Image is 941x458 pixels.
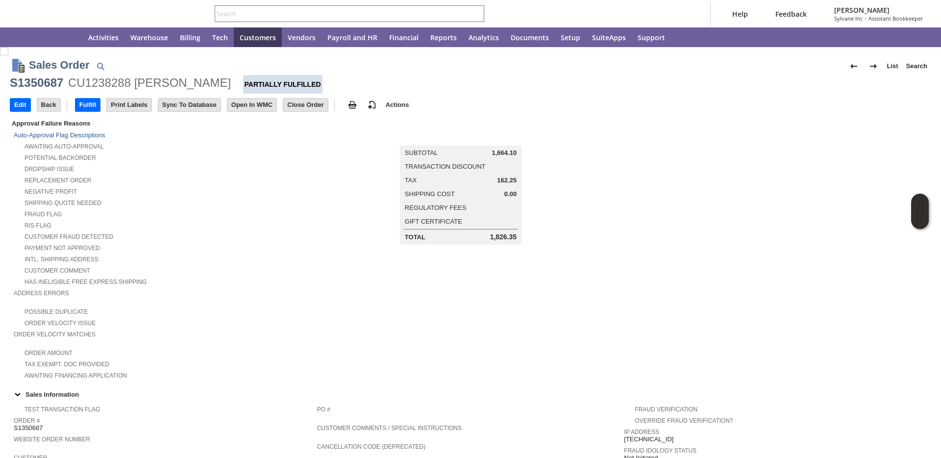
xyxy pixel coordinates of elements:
[635,417,733,424] a: Override Fraud Verification?
[470,8,482,20] svg: Search
[18,31,29,43] svg: Recent Records
[327,33,377,42] span: Payroll and HR
[317,425,462,432] a: Customer Comments / Special Instructions
[511,33,549,42] span: Documents
[497,177,517,184] span: 162.25
[775,9,807,19] span: Feedback
[25,211,62,218] a: Fraud Flag
[124,27,174,47] a: Warehouse
[902,58,931,74] a: Search
[288,33,316,42] span: Vendors
[868,15,923,22] span: Assistant Bookkeeper
[492,149,517,157] span: 1,664.10
[12,27,35,47] a: Recent Records
[88,33,119,42] span: Activities
[25,154,96,161] a: Potential Backorder
[561,33,580,42] span: Setup
[14,131,105,139] a: Auto-Approval Flag Descriptions
[180,33,200,42] span: Billing
[732,9,748,19] span: Help
[65,31,76,43] svg: Home
[14,424,43,432] span: S1350687
[322,27,383,47] a: Payroll and HR
[35,27,59,47] div: Shortcuts
[29,57,90,73] h1: Sales Order
[68,75,231,91] div: CU1238288 [PERSON_NAME]
[624,429,659,435] a: IP Address
[206,27,234,47] a: Tech
[865,15,867,22] span: -
[10,99,30,111] input: Edit
[490,233,517,241] span: 1,826.35
[848,60,860,72] img: Previous
[95,60,106,72] img: Quick Find
[400,130,521,146] caption: Summary
[25,320,96,327] a: Order Velocity Issue
[25,361,109,368] a: Tax Exempt. Doc Provided
[317,443,426,450] a: Cancellation Code (deprecated)
[59,27,82,47] a: Home
[283,99,327,111] input: Close Order
[227,99,277,111] input: Open In WMC
[25,166,74,173] a: Dropship Issue
[37,99,60,111] input: Back
[834,15,863,22] span: Sylvane Inc
[25,188,77,195] a: Negative Profit
[25,222,51,229] a: RIS flag
[158,99,221,111] input: Sync To Database
[10,388,927,401] div: Sales Information
[317,406,330,413] a: PO #
[25,143,104,150] a: Awaiting Auto-Approval
[25,350,73,356] a: Order Amount
[911,194,929,229] iframe: Click here to launch Oracle Guided Learning Help Panel
[389,33,419,42] span: Financial
[463,27,505,47] a: Analytics
[240,33,276,42] span: Customers
[25,406,100,413] a: Test Transaction Flag
[382,101,413,108] a: Actions
[405,149,438,156] a: Subtotal
[555,27,586,47] a: Setup
[383,27,424,47] a: Financial
[25,245,100,252] a: Payment not approved
[10,75,63,91] div: S1350687
[75,99,100,111] input: Fulfill
[14,436,90,443] a: Website Order Number
[25,200,101,206] a: Shipping Quote Needed
[82,27,124,47] a: Activities
[14,417,40,424] a: Order #
[635,406,697,413] a: Fraud Verification
[25,177,91,184] a: Replacement Order
[405,163,486,170] a: Transaction Discount
[25,308,88,315] a: Possible Duplicate
[834,5,923,15] span: [PERSON_NAME]
[130,33,168,42] span: Warehouse
[25,256,99,263] a: Intl. Shipping Address
[405,204,466,211] a: Regulatory Fees
[469,33,499,42] span: Analytics
[41,31,53,43] svg: Shortcuts
[624,447,696,454] a: Fraud Idology Status
[347,99,358,111] img: print.svg
[234,27,282,47] a: Customers
[366,99,378,111] img: add-record.svg
[243,75,322,94] div: Partially Fulfilled
[504,190,517,198] span: 0.00
[10,388,931,401] td: Sales Information
[25,279,147,285] a: Has Ineligible Free Express Shipping
[25,267,90,274] a: Customer Comment
[638,33,665,42] span: Support
[10,118,313,129] div: Approval Failure Reasons
[911,212,929,229] span: Oracle Guided Learning Widget. To move around, please hold and drag
[867,60,879,72] img: Next
[592,33,626,42] span: SuiteApps
[282,27,322,47] a: Vendors
[405,233,425,241] a: Total
[424,27,463,47] a: Reports
[405,177,417,184] a: Tax
[14,331,96,338] a: Order Velocity Matches
[212,33,228,42] span: Tech
[405,218,462,225] a: Gift Certificate
[405,190,455,198] a: Shipping Cost
[25,233,113,240] a: Customer Fraud Detected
